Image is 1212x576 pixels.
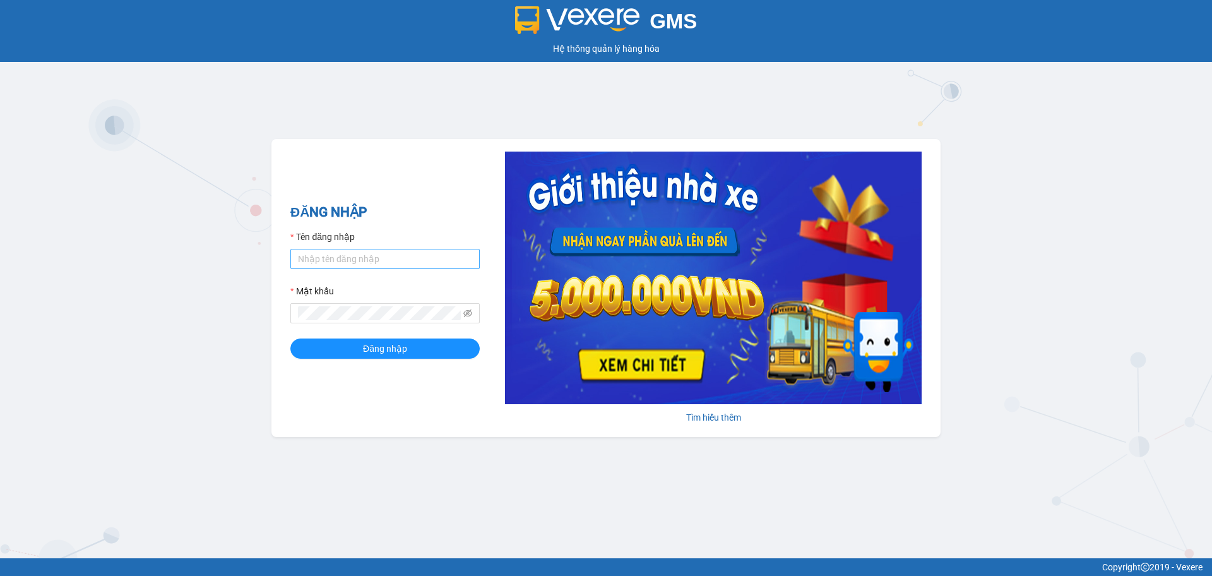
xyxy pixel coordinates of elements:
a: GMS [515,19,698,29]
h2: ĐĂNG NHẬP [290,202,480,223]
div: Copyright 2019 - Vexere [9,560,1203,574]
div: Hệ thống quản lý hàng hóa [3,42,1209,56]
span: copyright [1141,563,1150,572]
label: Mật khẩu [290,284,334,298]
input: Mật khẩu [298,306,461,320]
button: Đăng nhập [290,339,480,359]
label: Tên đăng nhập [290,230,355,244]
span: GMS [650,9,697,33]
div: Tìm hiểu thêm [505,411,922,424]
span: eye-invisible [463,309,472,318]
img: banner-0 [505,152,922,404]
input: Tên đăng nhập [290,249,480,269]
img: logo 2 [515,6,640,34]
span: Đăng nhập [363,342,407,356]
